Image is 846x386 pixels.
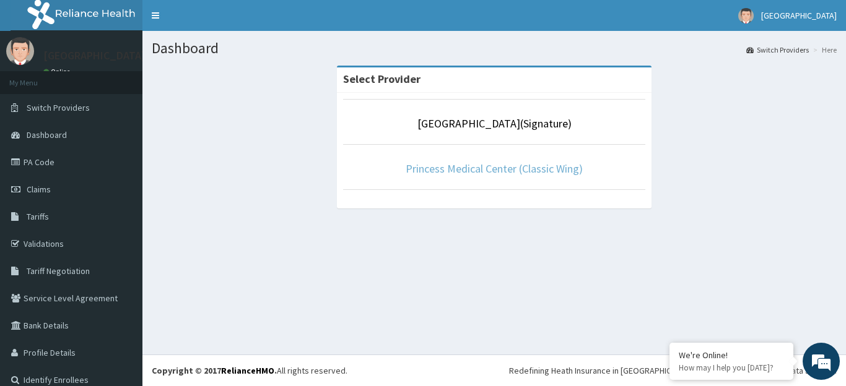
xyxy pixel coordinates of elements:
span: Tariffs [27,211,49,222]
div: We're Online! [679,350,784,361]
h1: Dashboard [152,40,837,56]
a: [GEOGRAPHIC_DATA](Signature) [417,116,572,131]
span: Tariff Negotiation [27,265,90,277]
div: Redefining Heath Insurance in [GEOGRAPHIC_DATA] using Telemedicine and Data Science! [509,364,837,377]
a: Online [43,67,73,76]
strong: Select Provider [343,72,421,86]
span: [GEOGRAPHIC_DATA] [761,10,837,21]
span: Claims [27,184,51,195]
footer: All rights reserved. [142,354,846,386]
a: Princess Medical Center (Classic Wing) [406,161,583,176]
span: Dashboard [27,129,67,140]
span: Switch Providers [27,102,90,113]
a: Switch Providers [746,45,809,55]
p: How may I help you today? [679,362,784,373]
strong: Copyright © 2017 . [152,365,277,376]
li: Here [810,45,837,55]
img: User Image [738,8,754,24]
a: RelianceHMO [221,365,274,376]
img: User Image [6,37,34,65]
p: [GEOGRAPHIC_DATA] [43,50,146,61]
